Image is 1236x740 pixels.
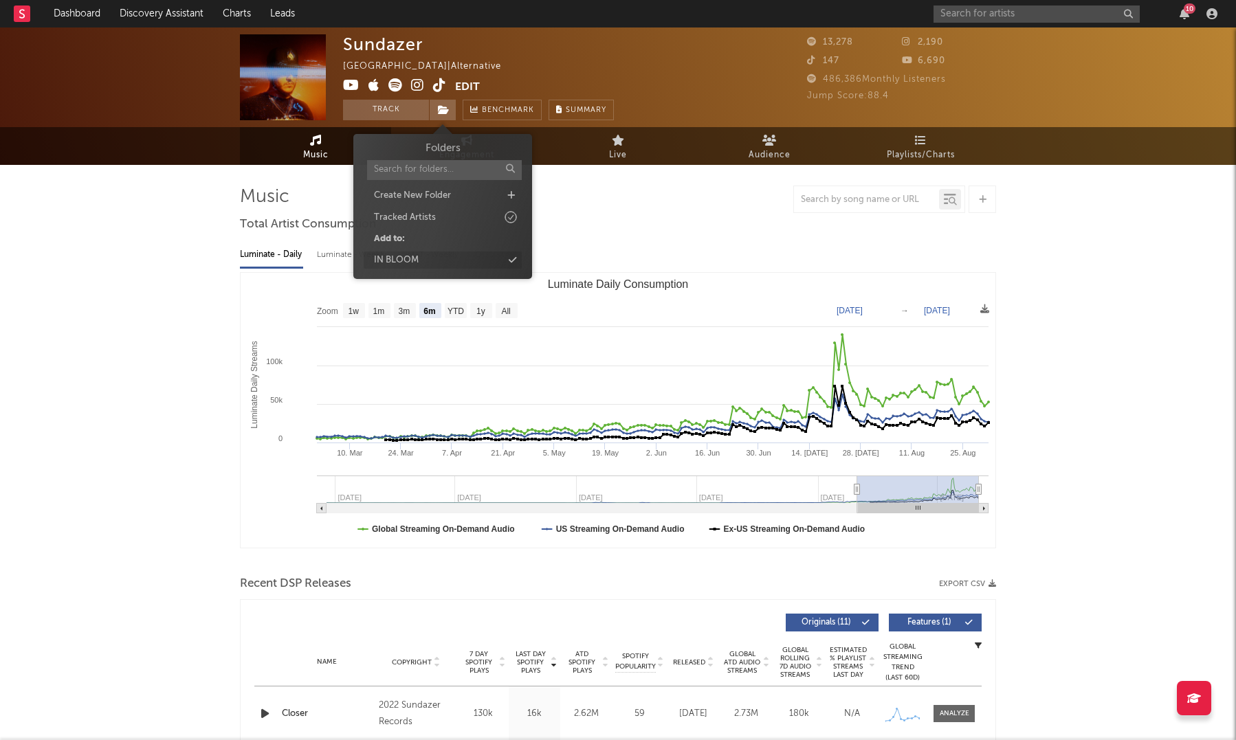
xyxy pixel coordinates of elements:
[670,707,716,721] div: [DATE]
[646,449,667,457] text: 2. Jun
[615,707,663,721] div: 59
[379,697,454,730] div: 2022 Sundazer Records
[564,650,600,675] span: ATD Spotify Plays
[343,34,423,54] div: Sundazer
[278,434,283,442] text: 0
[337,449,363,457] text: 10. Mar
[566,106,606,114] span: Summary
[889,614,982,631] button: Features(1)
[374,211,436,225] div: Tracked Artists
[794,194,939,205] input: Search by song name or URL
[374,189,451,203] div: Create New Folder
[240,127,391,165] a: Music
[461,707,505,721] div: 130k
[791,449,828,457] text: 14. [DATE]
[673,658,705,666] span: Released
[564,707,608,721] div: 2.62M
[240,243,303,267] div: Luminate - Daily
[240,576,351,592] span: Recent DSP Releases
[723,650,761,675] span: Global ATD Audio Streams
[843,449,879,457] text: 28. [DATE]
[270,396,283,404] text: 50k
[950,449,975,457] text: 25. Aug
[807,91,889,100] span: Jump Score: 88.4
[1184,3,1195,14] div: 10
[548,278,689,290] text: Luminate Daily Consumption
[902,56,945,65] span: 6,690
[829,707,875,721] div: N/A
[845,127,996,165] a: Playlists/Charts
[423,306,435,316] text: 6m
[807,38,853,47] span: 13,278
[388,449,414,457] text: 24. Mar
[463,100,542,120] a: Benchmark
[1180,8,1189,19] button: 10
[399,306,410,316] text: 3m
[887,147,955,164] span: Playlists/Charts
[241,273,995,548] svg: Luminate Daily Consumption
[543,449,566,457] text: 5. May
[317,243,389,267] div: Luminate - Weekly
[694,127,845,165] a: Audience
[282,707,372,721] a: Closer
[491,449,515,457] text: 21. Apr
[776,707,822,721] div: 180k
[282,657,372,667] div: Name
[391,127,542,165] a: Engagement
[448,306,464,316] text: YTD
[501,306,510,316] text: All
[723,707,769,721] div: 2.73M
[317,306,338,316] text: Zoom
[240,216,376,233] span: Total Artist Consumption
[837,306,863,315] text: [DATE]
[695,449,720,457] text: 16. Jun
[786,614,879,631] button: Originals(11)
[807,56,839,65] span: 147
[373,306,385,316] text: 1m
[592,449,619,457] text: 19. May
[372,524,515,534] text: Global Streaming On-Demand Audio
[303,147,329,164] span: Music
[746,449,771,457] text: 30. Jun
[442,449,462,457] text: 7. Apr
[556,524,685,534] text: US Streaming On-Demand Audio
[924,306,950,315] text: [DATE]
[902,38,943,47] span: 2,190
[392,658,432,666] span: Copyright
[343,100,429,120] button: Track
[512,707,557,721] div: 16k
[349,306,360,316] text: 1w
[266,357,283,366] text: 100k
[807,75,946,84] span: 486,386 Monthly Listeners
[512,650,549,675] span: Last Day Spotify Plays
[829,646,867,679] span: Estimated % Playlist Streams Last Day
[934,5,1140,23] input: Search for artists
[425,141,460,157] h3: Folders
[776,646,814,679] span: Global Rolling 7D Audio Streams
[882,642,923,683] div: Global Streaming Trend (Last 60D)
[367,160,522,180] input: Search for folders...
[901,306,909,315] text: →
[374,254,419,267] div: IN BLOOM
[615,651,656,672] span: Spotify Popularity
[455,78,480,96] button: Edit
[898,618,961,627] span: Features ( 1 )
[461,650,497,675] span: 7 Day Spotify Plays
[795,618,858,627] span: Originals ( 11 )
[899,449,925,457] text: 11. Aug
[476,306,485,316] text: 1y
[343,58,517,75] div: [GEOGRAPHIC_DATA] | Alternative
[482,102,534,119] span: Benchmark
[374,232,405,246] div: Add to:
[250,341,259,428] text: Luminate Daily Streams
[749,147,791,164] span: Audience
[724,524,865,534] text: Ex-US Streaming On-Demand Audio
[542,127,694,165] a: Live
[609,147,627,164] span: Live
[549,100,614,120] button: Summary
[939,580,996,588] button: Export CSV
